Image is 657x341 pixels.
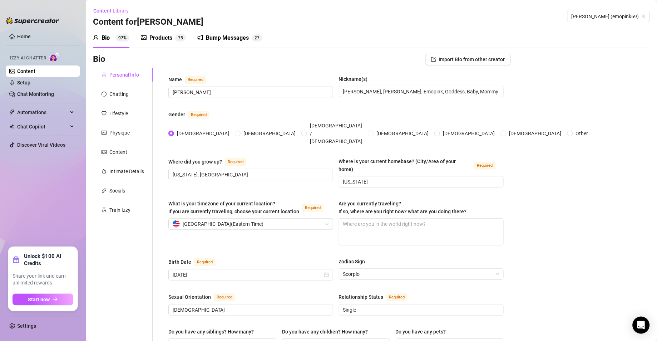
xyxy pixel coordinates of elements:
span: Start now [28,297,50,302]
label: Zodiac Sign [339,258,370,266]
span: Britney (emopink69) [572,11,646,22]
div: Sexual Orientation [168,293,211,301]
span: notification [197,35,203,40]
div: Products [149,34,172,42]
h3: Bio [93,54,105,65]
span: link [102,188,107,193]
label: Gender [168,110,217,119]
div: Relationship Status [339,293,384,301]
label: Do you have any children? How many? [282,328,373,336]
span: thunderbolt [9,109,15,115]
div: Birth Date [168,258,191,266]
input: Where did you grow up? [173,171,327,179]
input: Sexual Orientation [173,306,327,314]
span: 2 [255,35,257,40]
label: Where is your current homebase? (City/Area of your home) [339,157,504,173]
label: Do you have any siblings? How many? [168,328,259,336]
span: user [93,35,99,40]
sup: 97% [115,34,129,42]
img: Chat Copilot [9,124,14,129]
span: [DEMOGRAPHIC_DATA] / [DEMOGRAPHIC_DATA] [307,122,365,145]
button: Import Bio from other creator [425,54,511,65]
input: Name [173,88,327,96]
label: Birth Date [168,258,223,266]
input: Where is your current homebase? (City/Area of your home) [343,178,498,186]
span: gift [13,256,20,263]
span: idcard [102,130,107,135]
img: logo-BBDzfeDw.svg [6,17,59,24]
span: Scorpio [343,269,499,279]
span: Are you currently traveling? If so, where are you right now? what are you doing there? [339,201,467,214]
span: arrow-right [53,297,58,302]
img: us [173,220,180,228]
div: Where did you grow up? [168,158,222,166]
span: picture [141,35,147,40]
div: Where is your current homebase? (City/Area of your home) [339,157,471,173]
h3: Content for [PERSON_NAME] [93,16,203,28]
a: Content [17,68,35,74]
div: Gender [168,111,185,118]
span: team [642,14,646,19]
div: Bio [102,34,110,42]
label: Relationship Status [339,293,416,301]
span: Required [194,258,216,266]
a: Chat Monitoring [17,91,54,97]
div: Intimate Details [109,167,144,175]
img: AI Chatter [49,52,60,62]
span: [DEMOGRAPHIC_DATA] [174,130,232,137]
div: Bump Messages [206,34,249,42]
span: Required [185,76,206,84]
span: [DEMOGRAPHIC_DATA] [440,130,498,137]
span: import [431,57,436,62]
input: Relationship Status [343,306,498,314]
div: Personal Info [109,71,139,79]
span: Other [573,130,591,137]
span: [DEMOGRAPHIC_DATA] [374,130,431,137]
div: Do you have any siblings? How many? [168,328,254,336]
div: Content [109,148,127,156]
div: Do you have any children? How many? [282,328,368,336]
button: Content Library [93,5,134,16]
span: Content Library [93,8,129,14]
div: Physique [109,129,130,137]
div: Chatting [109,90,129,98]
input: Birth Date [173,271,322,279]
input: Nickname(s) [343,88,498,96]
span: Required [474,162,496,170]
span: [DEMOGRAPHIC_DATA] [241,130,298,137]
div: Name [168,75,182,83]
label: Do you have any pets? [396,328,451,336]
div: Open Intercom Messenger [633,317,650,334]
span: experiment [102,208,107,213]
a: Settings [17,323,36,329]
button: Start nowarrow-right [13,294,73,305]
span: 5 [181,35,183,40]
span: fire [102,169,107,174]
sup: 27 [252,34,262,42]
span: Automations [17,107,68,118]
span: Required [225,158,246,166]
span: [GEOGRAPHIC_DATA] ( Eastern Time ) [183,219,263,229]
a: Setup [17,80,30,86]
span: 7 [257,35,260,40]
sup: 75 [175,34,186,42]
span: Required [188,111,209,119]
span: heart [102,111,107,116]
span: Chat Copilot [17,121,68,132]
div: Socials [109,187,125,195]
span: [DEMOGRAPHIC_DATA] [507,130,564,137]
span: Required [386,293,408,301]
span: Izzy AI Chatter [10,55,46,62]
span: message [102,92,107,97]
span: What is your timezone of your current location? If you are currently traveling, choose your curre... [168,201,299,214]
span: 7 [178,35,181,40]
div: Do you have any pets? [396,328,446,336]
span: Required [214,293,235,301]
a: Home [17,34,31,39]
a: Discover Viral Videos [17,142,65,148]
span: Import Bio from other creator [439,57,505,62]
label: Sexual Orientation [168,293,243,301]
div: Train Izzy [109,206,130,214]
label: Where did you grow up? [168,157,254,166]
span: user [102,72,107,77]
